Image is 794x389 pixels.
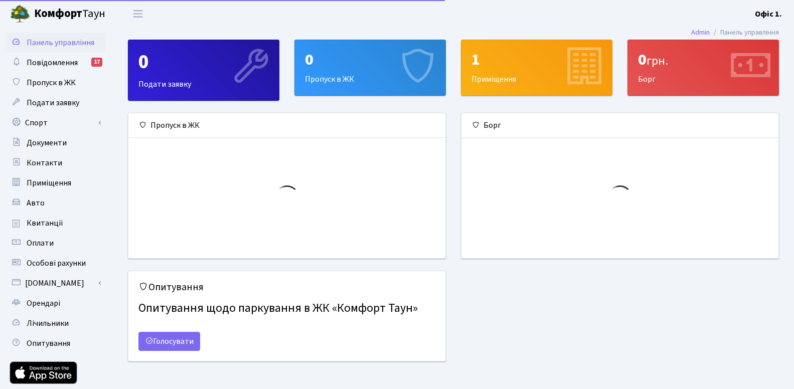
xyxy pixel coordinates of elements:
[138,332,200,351] a: Голосувати
[27,137,67,148] span: Документи
[27,97,79,108] span: Подати заявку
[27,77,76,88] span: Пропуск в ЖК
[27,218,63,229] span: Квитанції
[5,133,105,153] a: Документи
[27,258,86,269] span: Особові рахунки
[5,113,105,133] a: Спорт
[138,297,435,320] h4: Опитування щодо паркування в ЖК «Комфорт Таун»
[471,50,602,69] div: 1
[125,6,150,22] button: Переключити навігацію
[10,4,30,24] img: logo.png
[295,40,445,95] div: Пропуск в ЖК
[34,6,82,22] b: Комфорт
[5,153,105,173] a: Контакти
[5,253,105,273] a: Особові рахунки
[294,40,446,96] a: 0Пропуск в ЖК
[27,298,60,309] span: Орендарі
[676,22,794,43] nav: breadcrumb
[5,173,105,193] a: Приміщення
[128,40,279,101] a: 0Подати заявку
[5,193,105,213] a: Авто
[461,113,778,138] div: Борг
[27,238,54,249] span: Оплати
[755,9,782,20] b: Офіс 1.
[91,58,102,67] div: 17
[5,273,105,293] a: [DOMAIN_NAME]
[305,50,435,69] div: 0
[138,281,435,293] h5: Опитування
[27,318,69,329] span: Лічильники
[27,177,71,188] span: Приміщення
[691,27,710,38] a: Admin
[128,113,445,138] div: Пропуск в ЖК
[27,57,78,68] span: Повідомлення
[27,198,45,209] span: Авто
[5,213,105,233] a: Квитанції
[27,37,94,48] span: Панель управління
[5,313,105,333] a: Лічильники
[5,293,105,313] a: Орендарі
[27,157,62,168] span: Контакти
[5,33,105,53] a: Панель управління
[128,40,279,100] div: Подати заявку
[27,338,70,349] span: Опитування
[647,52,668,70] span: грн.
[628,40,778,95] div: Борг
[5,333,105,353] a: Опитування
[138,50,269,74] div: 0
[461,40,612,96] a: 1Приміщення
[5,93,105,113] a: Подати заявку
[638,50,768,69] div: 0
[461,40,612,95] div: Приміщення
[710,27,779,38] li: Панель управління
[5,73,105,93] a: Пропуск в ЖК
[755,8,782,20] a: Офіс 1.
[5,53,105,73] a: Повідомлення17
[34,6,105,23] span: Таун
[5,233,105,253] a: Оплати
